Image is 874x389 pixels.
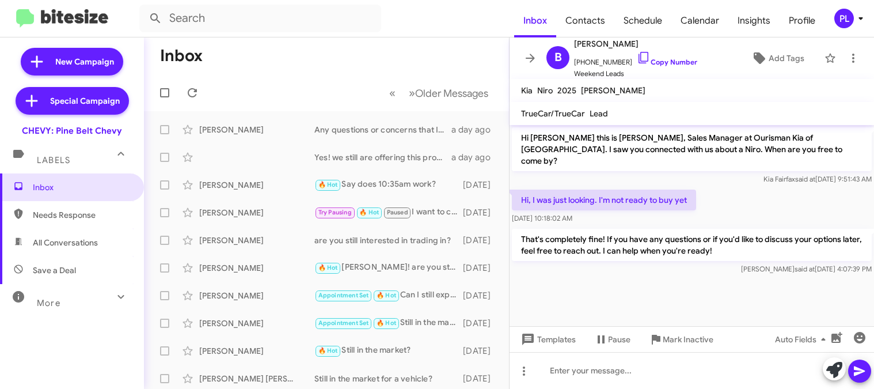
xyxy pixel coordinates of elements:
a: Calendar [671,4,728,37]
div: [DATE] [463,262,500,274]
a: Insights [728,4,780,37]
span: [DATE] 10:18:02 AM [512,214,572,222]
span: Needs Response [33,209,131,221]
span: Weekend Leads [574,68,697,80]
button: Auto Fields [766,329,839,350]
span: 🔥 Hot [318,181,338,188]
div: [DATE] [463,318,500,329]
div: Still in the market? [314,316,463,330]
div: [PERSON_NAME] [199,318,314,329]
div: [DATE] [463,207,500,218]
span: Special Campaign [50,95,120,107]
div: Any questions or concerns that I can answer for you? [314,124,451,135]
input: Search [139,5,381,32]
div: [PERSON_NAME] [PERSON_NAME] [199,373,314,384]
div: a day ago [451,124,500,135]
span: Auto Fields [775,329,830,350]
a: New Campaign [21,48,123,75]
span: Add Tags [769,48,804,69]
span: [PHONE_NUMBER] [574,51,697,68]
span: » [409,86,415,100]
div: [PERSON_NAME]! are you still in the market for a vehicle? [314,261,463,274]
span: said at [795,175,815,183]
span: B [554,48,562,67]
span: Mark Inactive [663,329,713,350]
p: That's completely fine! If you have any questions or if you'd like to discuss your options later,... [512,229,872,261]
div: [PERSON_NAME] [199,290,314,301]
p: Hi, I was just looking. I'm not ready to buy yet [512,190,696,210]
span: 2025 [557,85,576,96]
span: All Conversations [33,237,98,248]
span: Niro [537,85,553,96]
div: Say does 10:35am work? [314,178,463,191]
div: [PERSON_NAME] [199,345,314,357]
span: [PERSON_NAME] [581,85,645,96]
span: Older Messages [415,87,488,100]
a: Schedule [614,4,671,37]
span: Inbox [33,182,131,193]
p: Hi [PERSON_NAME] this is [PERSON_NAME], Sales Manager at Ourisman Kia of [GEOGRAPHIC_DATA]. I saw... [512,127,872,171]
span: « [389,86,396,100]
div: [DATE] [463,373,500,384]
a: Copy Number [637,58,697,66]
span: Kia [521,85,533,96]
span: TrueCar/TrueCar [521,108,585,119]
a: Inbox [514,4,556,37]
button: Next [402,81,495,105]
span: 🔥 Hot [359,209,379,216]
div: I want to cancel this appointment [314,206,463,219]
button: Templates [510,329,585,350]
a: Special Campaign [16,87,129,115]
div: are you still interested in trading in? [314,235,463,246]
button: Mark Inactive [640,329,723,350]
span: 🔥 Hot [318,347,338,354]
button: Add Tags [736,48,819,69]
div: [DATE] [463,235,500,246]
div: [PERSON_NAME] [199,235,314,246]
div: Still in the market for a vehicle? [314,373,463,384]
div: [DATE] [463,179,500,191]
span: Save a Deal [33,265,76,276]
div: CHEVY: Pine Belt Chevy [22,125,122,137]
button: Pause [585,329,640,350]
div: Still in the market? [314,344,463,357]
span: 🔥 Hot [377,292,396,299]
div: [DATE] [463,290,500,301]
a: Contacts [556,4,614,37]
span: Labels [37,155,70,165]
span: said at [795,265,815,273]
div: [DATE] [463,345,500,357]
span: Appointment Set [318,319,369,327]
button: Previous [382,81,402,105]
span: Kia Fairfax [DATE] 9:51:43 AM [763,175,872,183]
div: [PERSON_NAME] [199,207,314,218]
span: Templates [519,329,576,350]
div: Yes! we still are offering this promotion! when can you make it in with a proof of income, reside... [314,152,451,163]
span: [PERSON_NAME] [DATE] 4:07:39 PM [741,265,872,273]
span: Appointment Set [318,292,369,299]
span: New Campaign [55,56,114,67]
span: Paused [387,209,408,216]
a: Profile [780,4,824,37]
span: Lead [590,108,608,119]
div: [PERSON_NAME] [199,179,314,191]
div: PL [834,9,854,28]
span: [PERSON_NAME] [574,37,697,51]
span: More [37,298,60,308]
div: Can I still expect you for [DATE]?? [314,289,463,302]
nav: Page navigation example [383,81,495,105]
div: [PERSON_NAME] [199,262,314,274]
span: 🔥 Hot [318,264,338,271]
div: [PERSON_NAME] [199,124,314,135]
span: 🔥 Hot [377,319,396,327]
button: PL [824,9,861,28]
div: a day ago [451,152,500,163]
h1: Inbox [160,47,203,65]
span: Pause [608,329,630,350]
